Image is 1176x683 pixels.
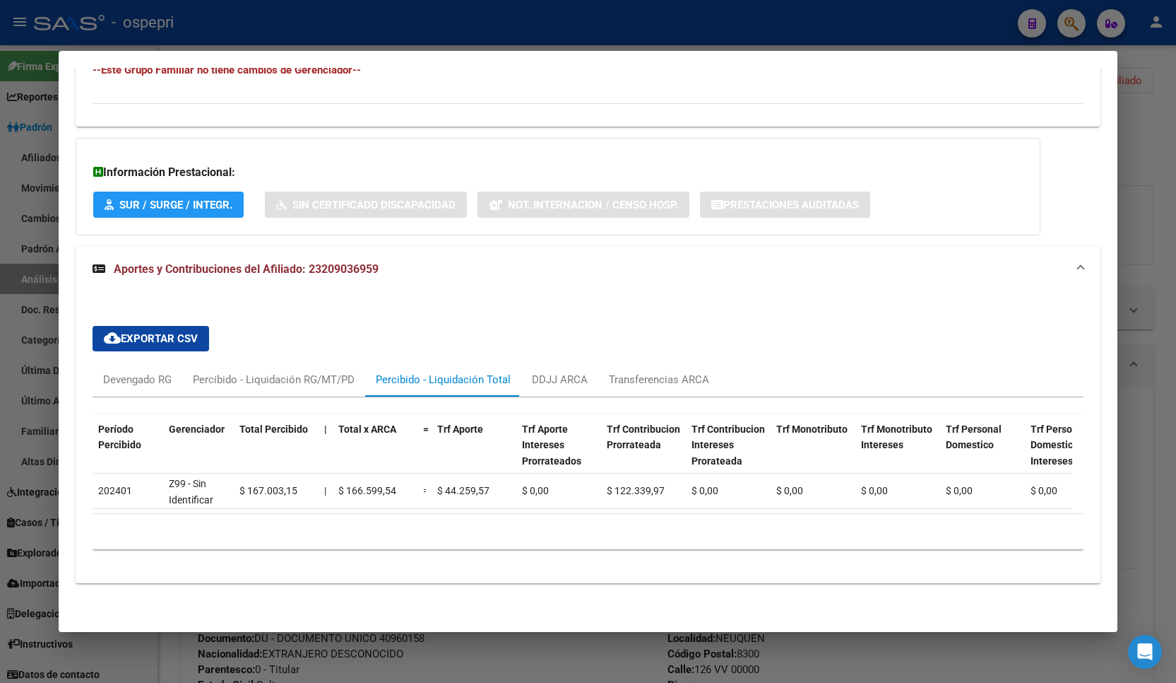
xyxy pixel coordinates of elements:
[607,485,665,496] span: $ 122.339,97
[103,372,172,387] div: Devengado RG
[234,414,319,493] datatable-header-cell: Total Percibido
[338,485,396,496] span: $ 166.599,54
[93,62,1083,78] h4: --Este Grupo Familiar no tiene cambios de Gerenciador--
[423,424,429,435] span: =
[946,485,973,496] span: $ 0,00
[93,326,209,351] button: Exportar CSV
[1031,424,1086,467] span: Trf Personal Domestico Intereses
[516,414,601,493] datatable-header-cell: Trf Aporte Intereses Prorrateados
[691,485,718,496] span: $ 0,00
[163,414,234,493] datatable-header-cell: Gerenciador
[292,199,456,211] span: Sin Certificado Discapacidad
[239,424,308,435] span: Total Percibido
[686,414,771,493] datatable-header-cell: Trf Contribucion Intereses Prorateada
[324,485,326,496] span: |
[98,424,141,451] span: Período Percibido
[239,485,297,496] span: $ 167.003,15
[532,372,588,387] div: DDJJ ARCA
[477,192,689,218] button: Not. Internacion / Censo Hosp.
[1031,485,1057,496] span: $ 0,00
[265,192,467,218] button: Sin Certificado Discapacidad
[193,372,355,387] div: Percibido - Liquidación RG/MT/PD
[432,414,516,493] datatable-header-cell: Trf Aporte
[691,424,765,467] span: Trf Contribucion Intereses Prorateada
[333,414,417,493] datatable-header-cell: Total x ARCA
[508,199,678,211] span: Not. Internacion / Censo Hosp.
[437,424,483,435] span: Trf Aporte
[93,164,1023,181] h3: Información Prestacional:
[104,332,198,345] span: Exportar CSV
[376,372,511,387] div: Percibido - Liquidación Total
[423,485,429,496] span: =
[522,424,581,467] span: Trf Aporte Intereses Prorrateados
[93,192,244,218] button: SUR / SURGE / INTEGR.
[855,414,940,493] datatable-header-cell: Trf Monotributo Intereses
[771,414,855,493] datatable-header-cell: Trf Monotributo
[861,485,888,496] span: $ 0,00
[609,372,709,387] div: Transferencias ARCA
[119,199,232,211] span: SUR / SURGE / INTEGR.
[76,292,1100,583] div: Aportes y Contribuciones del Afiliado: 23209036959
[607,424,680,451] span: Trf Contribucion Prorrateada
[723,199,859,211] span: Prestaciones Auditadas
[1128,635,1162,669] div: Open Intercom Messenger
[437,485,489,496] span: $ 44.259,57
[93,414,163,493] datatable-header-cell: Período Percibido
[861,424,932,451] span: Trf Monotributo Intereses
[940,414,1025,493] datatable-header-cell: Trf Personal Domestico
[700,192,870,218] button: Prestaciones Auditadas
[946,424,1002,451] span: Trf Personal Domestico
[98,485,132,496] span: 202401
[338,424,396,435] span: Total x ARCA
[76,247,1100,292] mat-expansion-panel-header: Aportes y Contribuciones del Afiliado: 23209036959
[114,262,379,276] span: Aportes y Contribuciones del Afiliado: 23209036959
[601,414,686,493] datatable-header-cell: Trf Contribucion Prorrateada
[776,485,803,496] span: $ 0,00
[1025,414,1110,493] datatable-header-cell: Trf Personal Domestico Intereses
[324,424,327,435] span: |
[169,478,213,506] span: Z99 - Sin Identificar
[319,414,333,493] datatable-header-cell: |
[104,329,121,346] mat-icon: cloud_download
[522,485,549,496] span: $ 0,00
[417,414,432,493] datatable-header-cell: =
[169,424,225,435] span: Gerenciador
[776,424,848,435] span: Trf Monotributo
